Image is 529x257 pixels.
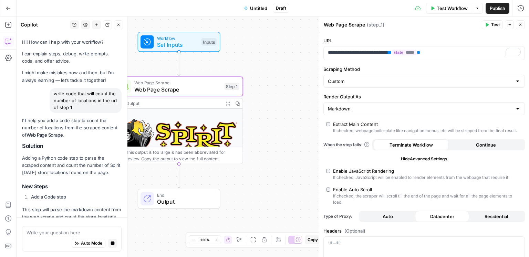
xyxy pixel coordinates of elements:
span: Residential [485,213,508,220]
h3: New Steps [22,183,122,190]
div: WorkflowSet InputsInputs [115,32,243,52]
g: Edge from step_1 to end [178,164,180,188]
span: (Optional) [344,227,365,234]
div: Step 1 [225,83,239,90]
button: Copy [305,235,321,244]
button: Untitled [240,3,271,14]
h2: Solution [22,143,122,149]
p: I'll help you add a code step to count the number of locations from the scraped content of . [22,117,122,139]
span: Web Page Scrape [134,85,221,94]
a: Web Page Scrape [27,132,63,138]
span: Output [157,197,213,206]
div: Copilot [21,21,68,28]
span: ( step_1 ) [367,21,384,28]
div: write code that will count the number of locations in the url of step 1 [50,88,122,113]
span: Continue [476,141,496,148]
span: Auto Mode [81,240,102,246]
div: This output is too large & has been abbreviated for review. to view the full content. [126,149,239,162]
div: Inputs [201,38,216,46]
span: Copy the output [141,156,173,161]
span: Datacenter [430,213,454,220]
div: EndOutput [115,189,243,209]
input: Extract Main ContentIf checked, webpage boilerplate like navigation menus, etc will be stripped f... [326,122,330,126]
div: If checked, JavaScript will be enabled to render elements from the webpage that require it. [333,174,509,181]
button: Continue [449,139,524,150]
p: I might make mistakes now and then, but I’m always learning — let’s tackle it together! [22,69,122,84]
button: Residential [469,211,523,222]
div: Web Page ScrapeWeb Page ScrapeStep 1Output**** **** * *****This output is too large & has been ab... [115,77,243,164]
p: Adding a Python code step to parse the scraped content and count the number of Spirit [DATE] stor... [22,154,122,176]
span: Workflow [157,35,198,41]
span: Type of Proxy: [323,213,356,219]
span: Test [491,22,500,28]
input: Custom [328,78,512,85]
span: Publish [490,5,505,12]
div: Enable Auto Scroll [333,186,372,193]
p: Hi! How can I help with your workflow? [22,39,122,46]
span: Untitled [250,5,267,12]
input: Enable Auto ScrollIf checked, the scraper will scroll till the end of the page and wait for all t... [326,188,330,192]
label: Headers [323,227,525,234]
div: Enable JavaScript Rendering [333,168,394,174]
span: Test Workflow [437,5,468,12]
span: Hide Advanced Settings [401,156,447,162]
span: End [157,192,213,198]
a: When the step fails: [323,142,370,148]
label: URL [323,37,525,44]
label: Render Output As [323,93,525,100]
button: Test Workflow [426,3,472,14]
g: Edge from start to step_1 [178,52,180,76]
button: Auto [361,211,415,222]
textarea: Web Page Scrape [324,21,365,28]
div: Output [126,100,220,107]
button: Publish [486,3,509,14]
input: Enable JavaScript RenderingIf checked, JavaScript will be enabled to render elements from the web... [326,169,330,173]
div: To enrich screen reader interactions, please activate Accessibility in Grammarly extension settings [324,46,525,60]
button: Auto Mode [72,239,105,248]
div: If checked, the scraper will scroll till the end of the page and wait for all the page elements t... [333,193,522,205]
p: I can explain steps, debug, write prompts, code, and offer advice. [22,50,122,65]
strong: Add a Code step [31,194,66,200]
span: Set Inputs [157,41,198,49]
span: Copy [308,237,318,243]
span: 120% [200,237,210,243]
div: If checked, webpage boilerplate like navigation menus, etc will be stripped from the final result. [333,128,517,134]
span: Web Page Scrape [134,79,221,86]
input: Markdown [328,105,512,112]
button: Test [482,20,503,29]
span: Auto [383,213,393,220]
p: This step will parse the markdown content from the web scrape and count the store locations. [22,206,122,221]
label: Scraping Method [323,66,525,73]
span: Draft [276,5,286,11]
div: Extract Main Content [333,121,378,128]
span: Terminate Workflow [390,141,433,148]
